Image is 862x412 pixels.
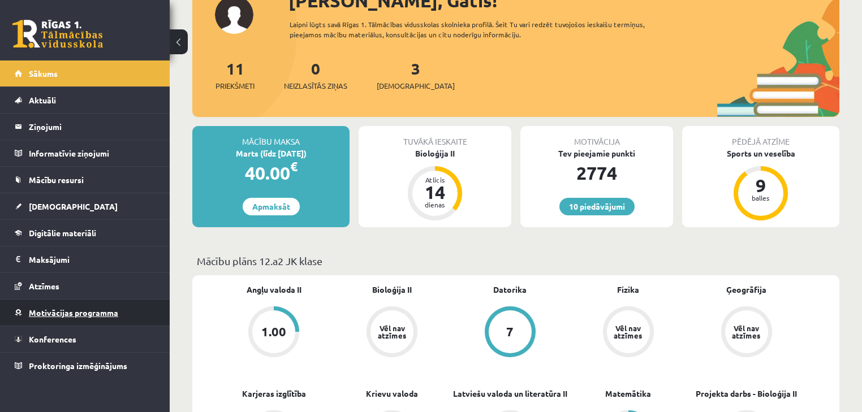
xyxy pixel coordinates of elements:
a: Ģeogrāfija [726,284,766,296]
a: Bioloģija II [372,284,412,296]
a: Projekta darbs - Bioloģija II [696,388,797,400]
div: balles [744,194,778,201]
a: Sports un veselība 9 balles [682,148,839,222]
a: Konferences [15,326,156,352]
span: Neizlasītās ziņas [284,80,347,92]
a: 3[DEMOGRAPHIC_DATA] [377,58,455,92]
span: Konferences [29,334,76,344]
div: Tuvākā ieskaite [359,126,511,148]
div: 1.00 [261,326,286,338]
a: Vēl nav atzīmes [569,306,687,359]
a: Motivācijas programma [15,300,156,326]
a: 11Priekšmeti [215,58,255,92]
a: Karjeras izglītība [242,388,306,400]
span: Digitālie materiāli [29,228,96,238]
a: Rīgas 1. Tālmācības vidusskola [12,20,103,48]
span: Sākums [29,68,58,79]
a: Latviešu valoda un literatūra II [453,388,567,400]
div: 40.00 [192,159,350,187]
span: Atzīmes [29,281,59,291]
div: Bioloģija II [359,148,511,159]
div: Pēdējā atzīme [682,126,839,148]
legend: Ziņojumi [29,114,156,140]
legend: Informatīvie ziņojumi [29,140,156,166]
span: Mācību resursi [29,175,84,185]
div: Atlicis [418,176,452,183]
span: [DEMOGRAPHIC_DATA] [29,201,118,211]
a: 0Neizlasītās ziņas [284,58,347,92]
a: 7 [451,306,570,359]
a: Datorika [493,284,527,296]
div: Motivācija [520,126,673,148]
a: Maksājumi [15,246,156,272]
a: Ziņojumi [15,114,156,140]
span: € [290,158,298,175]
a: Bioloģija II Atlicis 14 dienas [359,148,511,222]
div: Sports un veselība [682,148,839,159]
a: Vēl nav atzīmes [333,306,451,359]
div: 7 [506,326,514,338]
a: 1.00 [215,306,333,359]
div: dienas [418,201,452,208]
a: Apmaksāt [243,198,300,215]
a: Aktuāli [15,87,156,113]
a: Matemātika [605,388,651,400]
span: Motivācijas programma [29,307,118,318]
a: Angļu valoda II [247,284,301,296]
div: Vēl nav atzīmes [613,324,644,339]
span: Proktoringa izmēģinājums [29,361,127,371]
a: Atzīmes [15,273,156,299]
a: Proktoringa izmēģinājums [15,353,156,379]
div: Vēl nav atzīmes [731,324,762,339]
p: Mācību plāns 12.a2 JK klase [197,253,835,268]
a: [DEMOGRAPHIC_DATA] [15,193,156,219]
a: Fizika [617,284,639,296]
div: 14 [418,183,452,201]
span: [DEMOGRAPHIC_DATA] [377,80,455,92]
div: Marts (līdz [DATE]) [192,148,350,159]
a: Mācību resursi [15,167,156,193]
span: Aktuāli [29,95,56,105]
a: 10 piedāvājumi [559,198,635,215]
legend: Maksājumi [29,246,156,272]
a: Vēl nav atzīmes [687,306,805,359]
a: Sākums [15,60,156,86]
div: Mācību maksa [192,126,350,148]
a: Digitālie materiāli [15,220,156,246]
div: 9 [744,176,778,194]
div: 2774 [520,159,673,187]
div: Laipni lūgts savā Rīgas 1. Tālmācības vidusskolas skolnieka profilā. Šeit Tu vari redzēt tuvojošo... [290,19,678,40]
a: Informatīvie ziņojumi [15,140,156,166]
a: Krievu valoda [366,388,418,400]
div: Tev pieejamie punkti [520,148,673,159]
div: Vēl nav atzīmes [376,324,408,339]
span: Priekšmeti [215,80,255,92]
